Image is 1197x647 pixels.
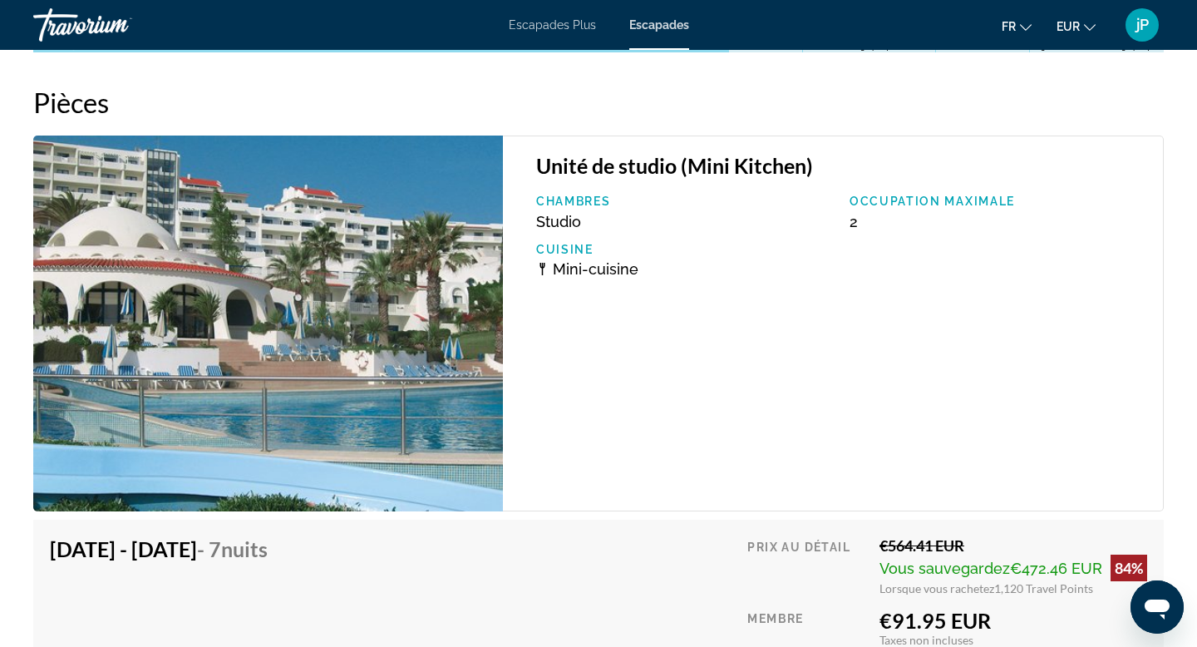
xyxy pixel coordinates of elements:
[850,195,1146,208] p: Occupation maximale
[879,560,1010,577] span: Vous sauvegardez
[50,536,305,561] h4: [DATE] - [DATE]
[629,18,689,32] a: Escapades
[1130,580,1184,634] iframe: Bouton de lancement de la fenêtre de messagerie
[509,18,596,32] a: Escapades Plus
[1121,7,1164,42] button: Menu utilisateur
[1010,560,1102,577] span: €472.46 EUR
[536,243,833,256] p: Cuisine
[536,213,581,230] span: Studio
[536,195,833,208] p: Chambres
[1002,14,1032,38] button: Changer de langue
[553,260,638,278] span: Mini-cuisine
[1057,14,1096,38] button: Changer de devise
[33,136,503,511] img: 1441E01L.jpg
[747,536,867,595] div: Prix au détail
[536,153,1146,178] h3: Unité de studio (Mini Kitchen)
[197,536,268,561] span: - 7
[1057,20,1080,33] font: EUR
[1136,16,1149,33] font: jP
[33,86,1164,119] h2: Pièces
[221,536,268,561] span: nuits
[850,213,858,230] span: 2
[33,3,199,47] a: Travorium
[994,581,1093,595] span: 1,120 Travel Points
[879,608,1147,633] div: €91.95 EUR
[1111,555,1147,581] div: 84%
[879,581,994,595] span: Lorsque vous rachetez
[1002,20,1016,33] font: fr
[879,633,973,647] span: Taxes non incluses
[879,536,1147,555] div: €564.41 EUR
